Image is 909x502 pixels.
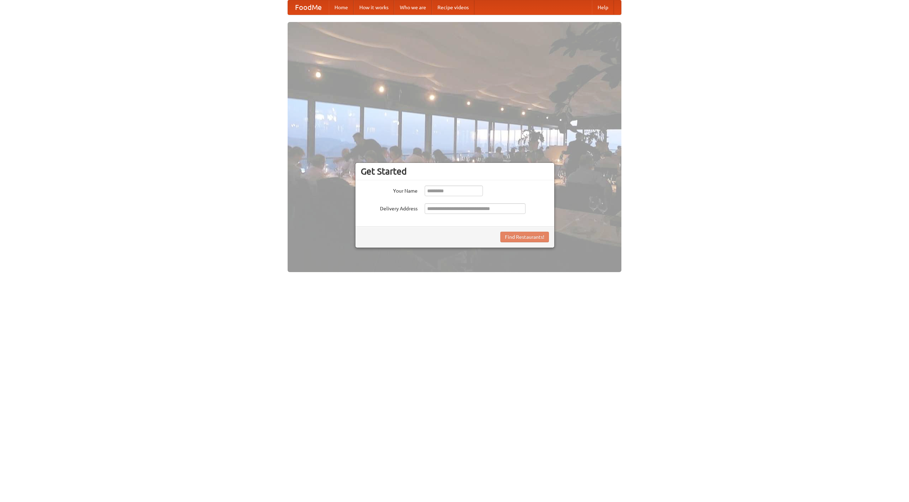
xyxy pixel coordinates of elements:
label: Your Name [361,186,418,194]
button: Find Restaurants! [500,232,549,242]
a: Help [592,0,614,15]
h3: Get Started [361,166,549,177]
a: Home [329,0,354,15]
label: Delivery Address [361,203,418,212]
a: How it works [354,0,394,15]
a: Who we are [394,0,432,15]
a: FoodMe [288,0,329,15]
a: Recipe videos [432,0,474,15]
